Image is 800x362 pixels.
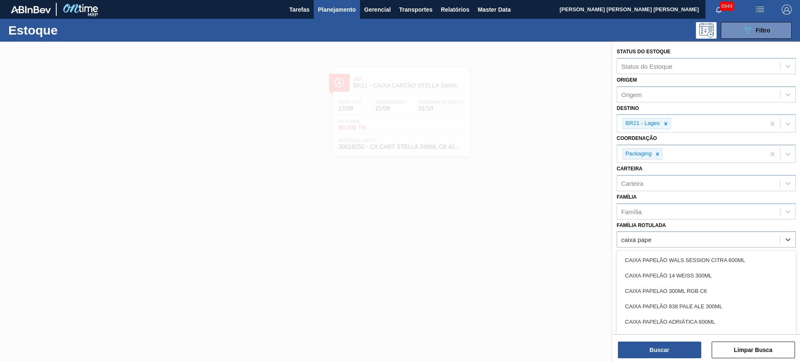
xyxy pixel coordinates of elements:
[617,250,658,256] label: Material ativo
[617,77,637,83] label: Origem
[696,22,717,39] div: Pogramando: nenhum usuário selecionado
[617,268,796,283] div: CAIXA PAPELÃO 14 WEISS 300ML
[621,91,642,98] div: Origem
[621,180,643,187] div: Carteira
[477,5,510,15] span: Master Data
[617,135,657,141] label: Coordenação
[623,118,661,129] div: BR21 - Lages
[623,149,653,159] div: Packaging
[617,166,642,172] label: Carteira
[364,5,391,15] span: Gerencial
[782,5,792,15] img: Logout
[441,5,469,15] span: Relatórios
[617,252,796,268] div: CAIXA PAPELÃO WALS SESSION CITRA 600ML
[318,5,356,15] span: Planejamento
[617,314,796,330] div: CAIXA PAPELÃO ADRIÁTICA 600ML
[705,4,732,15] button: Notificações
[755,5,765,15] img: userActions
[721,22,792,39] button: Filtro
[617,299,796,314] div: CAIXA PAPELÃO 838 PALE ALE 300ML
[289,5,310,15] span: Tarefas
[617,283,796,299] div: CAIXA PAPELAO 300ML RGB C6
[399,5,432,15] span: Transportes
[617,105,639,111] label: Destino
[617,222,666,228] label: Família Rotulada
[621,62,672,70] div: Status do Estoque
[617,330,796,345] div: CAIXA PAPELÃO ÁLCOOL GEL 237ML
[617,49,670,55] label: Status do Estoque
[756,27,770,34] span: Filtro
[617,194,637,200] label: Família
[720,2,734,11] span: 6944
[621,208,642,215] div: Família
[8,25,133,35] h1: Estoque
[11,6,51,13] img: TNhmsLtSVTkK8tSr43FrP2fwEKptu5GPRR3wAAAABJRU5ErkJggg==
